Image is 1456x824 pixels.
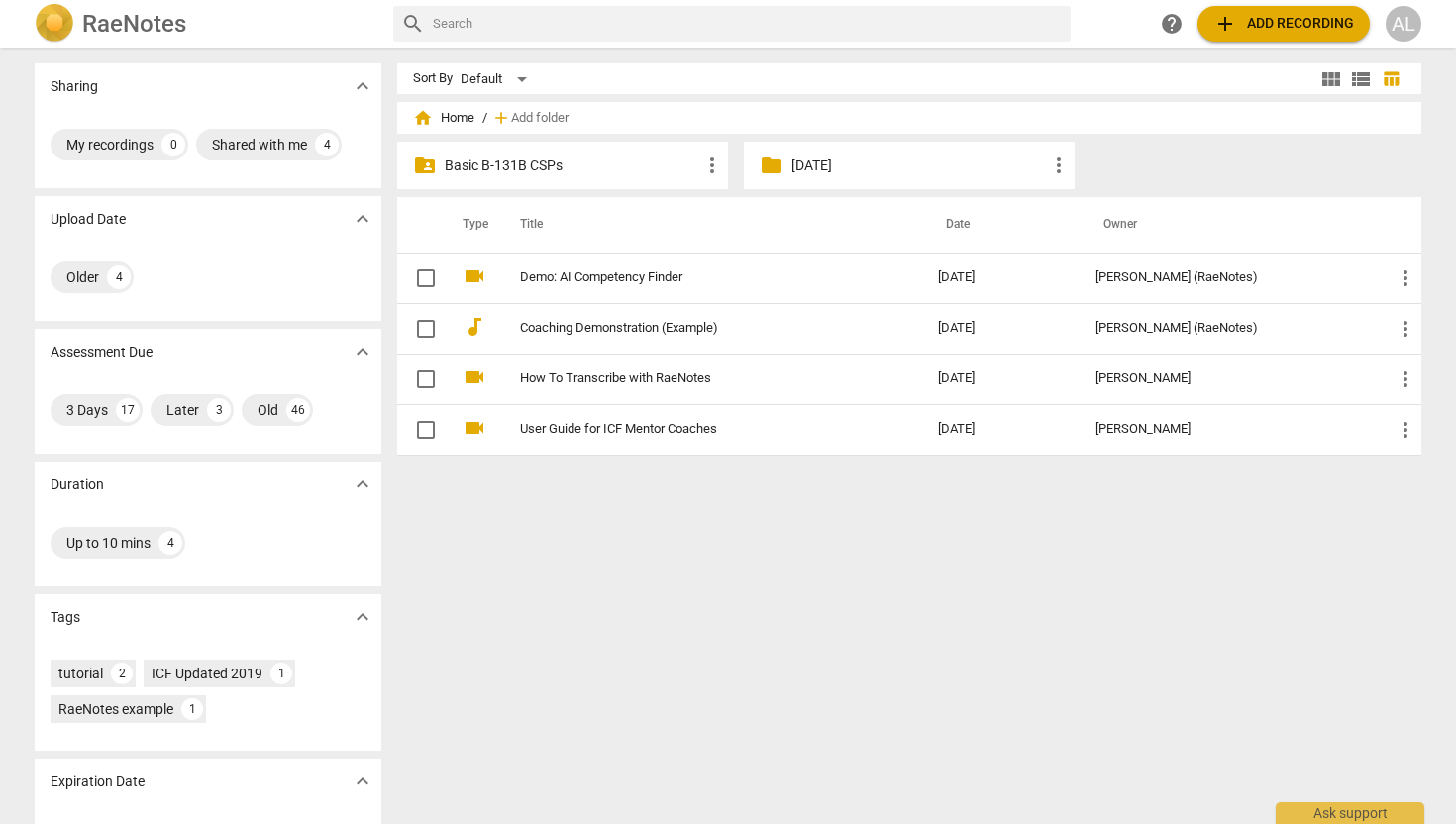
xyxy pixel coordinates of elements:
div: Older [66,267,99,287]
span: Add recording [1213,12,1354,36]
div: [PERSON_NAME] (RaeNotes) [1095,321,1362,336]
th: Date [922,197,1081,253]
span: more_vert [1394,266,1417,290]
a: LogoRaeNotes [35,4,377,44]
button: AL [1386,6,1421,42]
span: home [413,108,433,128]
span: more_vert [1047,154,1071,177]
span: table_chart [1382,69,1401,88]
div: 2 [111,663,133,684]
div: [PERSON_NAME] (RaeNotes) [1095,270,1362,285]
div: [PERSON_NAME] [1095,422,1362,437]
span: expand_more [351,340,374,363]
th: Type [447,197,496,253]
input: Search [433,8,1063,40]
div: 4 [107,265,131,289]
div: Shared with me [212,135,307,154]
span: more_vert [1394,418,1417,442]
th: Owner [1080,197,1378,253]
div: 3 [207,398,231,422]
span: search [401,12,425,36]
span: expand_more [351,74,374,98]
button: Show more [348,337,377,366]
span: more_vert [700,154,724,177]
div: 1 [270,663,292,684]
span: expand_more [351,605,374,629]
div: Ask support [1276,802,1424,824]
button: Tile view [1316,64,1346,94]
p: Assessment Due [51,342,153,362]
div: Sort By [413,71,453,86]
div: 4 [315,133,339,156]
span: videocam [463,365,486,389]
div: Up to 10 mins [66,533,151,553]
span: view_list [1349,67,1373,91]
p: Upload Date [51,209,126,230]
div: 46 [286,398,310,422]
h2: RaeNotes [82,10,186,38]
td: [DATE] [922,303,1081,354]
td: [DATE] [922,354,1081,404]
div: 0 [161,133,185,156]
button: List view [1346,64,1376,94]
span: help [1160,12,1184,36]
span: / [482,111,487,126]
div: 17 [116,398,140,422]
p: Sharing [51,76,98,97]
button: Table view [1376,64,1405,94]
span: more_vert [1394,367,1417,391]
button: Show more [348,204,377,234]
button: Show more [348,602,377,632]
button: Show more [348,71,377,101]
a: Coaching Demonstration (Example) [520,321,867,336]
div: My recordings [66,135,154,154]
div: Later [166,400,199,420]
div: tutorial [58,664,103,683]
a: Demo: AI Competency Finder [520,270,867,285]
a: How To Transcribe with RaeNotes [520,371,867,386]
span: expand_more [351,207,374,231]
span: Home [413,108,474,128]
a: User Guide for ICF Mentor Coaches [520,422,867,437]
img: Logo [35,4,74,44]
div: [PERSON_NAME] [1095,371,1362,386]
td: [DATE] [922,404,1081,455]
span: folder_shared [413,154,437,177]
button: Show more [348,767,377,796]
div: Old [258,400,278,420]
div: 1 [181,698,203,720]
p: Basic B-131B CSPs [445,155,700,176]
a: Help [1154,6,1190,42]
span: expand_more [351,472,374,496]
div: ICF Updated 2019 [152,664,262,683]
p: September 2025 [791,155,1047,176]
span: Add folder [511,111,569,126]
p: Duration [51,474,104,495]
span: view_module [1319,67,1343,91]
span: videocam [463,264,486,288]
div: 4 [158,531,182,555]
span: folder [760,154,783,177]
th: Title [496,197,922,253]
p: Tags [51,607,80,628]
button: Show more [348,469,377,499]
button: Upload [1197,6,1370,42]
span: add [491,108,511,128]
span: videocam [463,416,486,440]
span: audiotrack [463,315,486,339]
div: 3 Days [66,400,108,420]
span: expand_more [351,770,374,793]
span: add [1213,12,1237,36]
td: [DATE] [922,253,1081,303]
div: Default [461,63,534,95]
p: Expiration Date [51,772,145,792]
span: more_vert [1394,317,1417,341]
div: RaeNotes example [58,699,173,719]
